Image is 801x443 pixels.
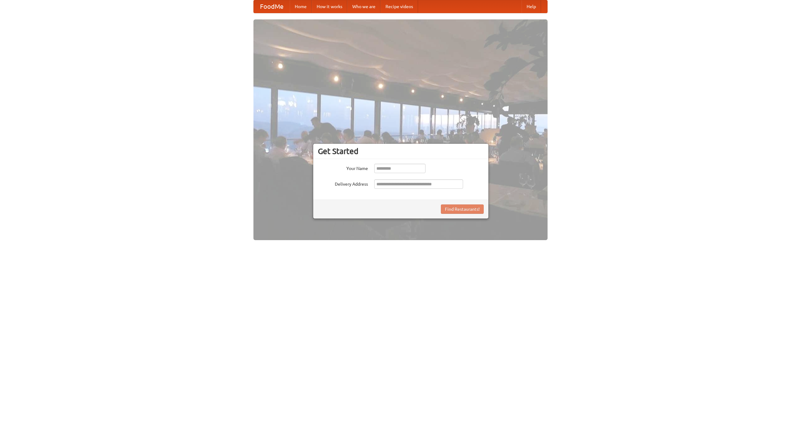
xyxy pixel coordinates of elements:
a: Help [522,0,541,13]
a: Recipe videos [380,0,418,13]
a: How it works [312,0,347,13]
label: Your Name [318,164,368,172]
button: Find Restaurants! [441,204,484,214]
a: Who we are [347,0,380,13]
label: Delivery Address [318,179,368,187]
a: FoodMe [254,0,290,13]
a: Home [290,0,312,13]
h3: Get Started [318,147,484,156]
